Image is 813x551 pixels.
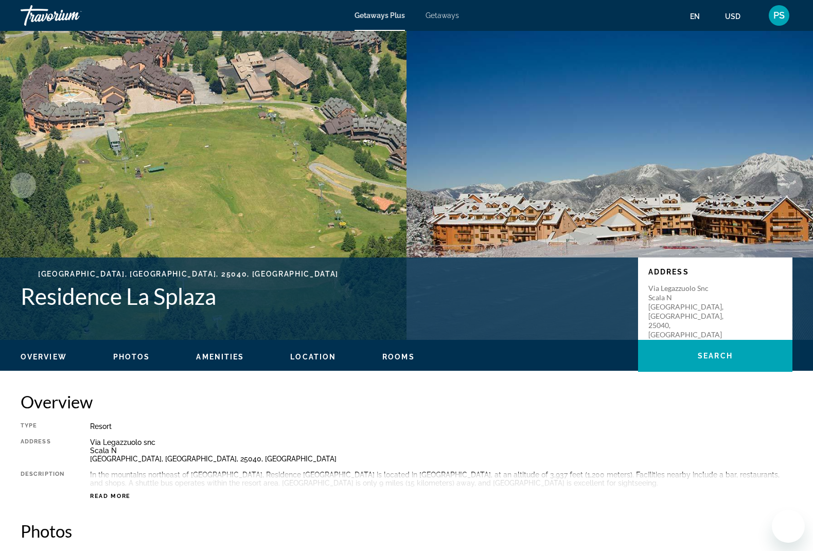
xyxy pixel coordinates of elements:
[21,353,67,361] span: Overview
[21,521,792,541] h2: Photos
[21,438,64,463] div: Address
[21,391,792,412] h2: Overview
[290,352,336,361] button: Location
[21,422,64,431] div: Type
[113,352,150,361] button: Photos
[196,352,244,361] button: Amenities
[690,12,700,21] span: en
[772,510,805,543] iframe: Button to launch messaging window
[21,2,123,29] a: Travorium
[773,10,785,21] span: PS
[648,284,731,339] p: Via Legazzuolo snc Scala N [GEOGRAPHIC_DATA], [GEOGRAPHIC_DATA], 25040, [GEOGRAPHIC_DATA]
[290,353,336,361] span: Location
[21,283,628,309] h1: Residence La Splaza
[113,353,150,361] span: Photos
[638,340,792,372] button: Search
[196,353,244,361] span: Amenities
[382,352,415,361] button: Rooms
[426,11,459,20] a: Getaways
[698,352,733,360] span: Search
[90,422,792,431] div: Resort
[648,268,782,276] p: Address
[10,173,36,198] button: Previous image
[766,5,792,26] button: User Menu
[355,11,405,20] a: Getaways Plus
[38,270,339,278] span: [GEOGRAPHIC_DATA], [GEOGRAPHIC_DATA], 25040, [GEOGRAPHIC_DATA]
[382,353,415,361] span: Rooms
[90,493,131,500] span: Read more
[690,9,710,24] button: Change language
[90,471,792,487] div: In the mountains northeast of [GEOGRAPHIC_DATA], Residence [GEOGRAPHIC_DATA] is located in [GEOGR...
[90,492,139,500] button: Read more
[21,352,67,361] button: Overview
[90,438,792,463] div: Via Legazzuolo snc Scala N [GEOGRAPHIC_DATA], [GEOGRAPHIC_DATA], 25040, [GEOGRAPHIC_DATA]
[725,9,750,24] button: Change currency
[21,471,64,487] div: Description
[725,12,740,21] span: USD
[777,173,803,198] button: Next image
